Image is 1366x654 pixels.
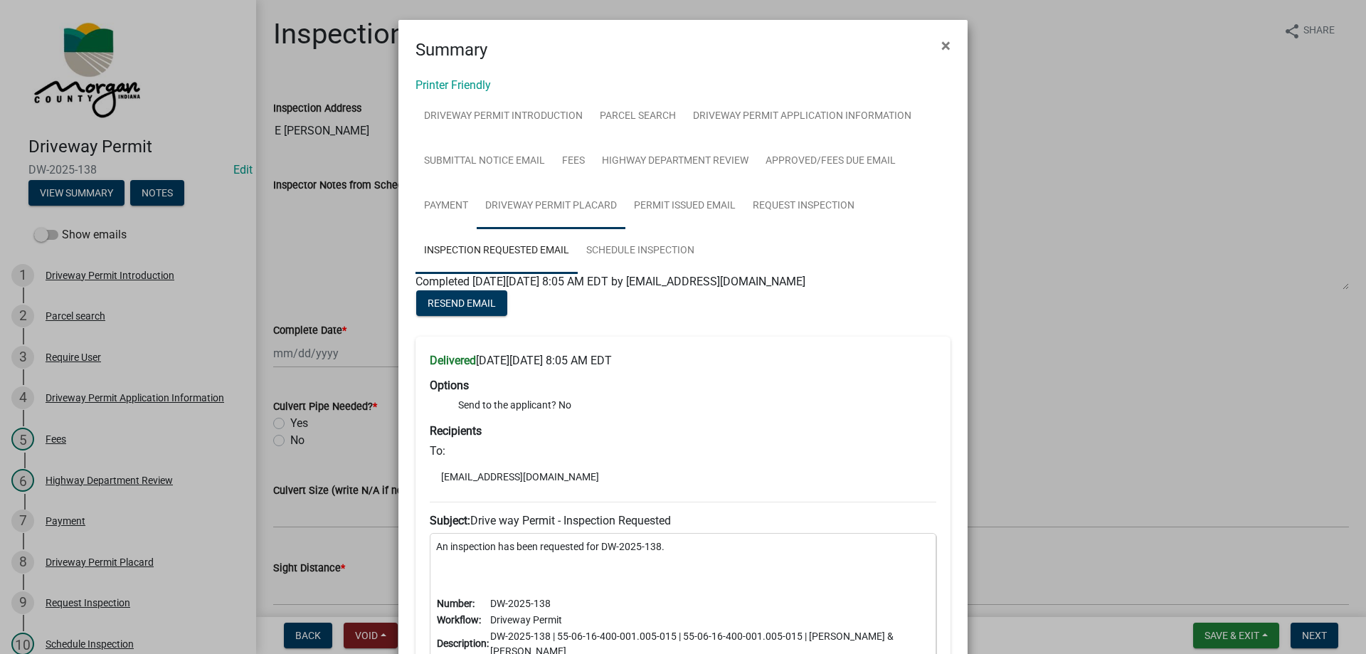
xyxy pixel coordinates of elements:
[684,94,920,139] a: Driveway Permit Application Information
[430,424,482,438] strong: Recipients
[625,184,744,229] a: Permit Issued Email
[416,290,507,316] button: Resend Email
[437,638,489,649] b: Description:
[744,184,863,229] a: Request Inspection
[415,228,578,274] a: Inspection Requested Email
[941,36,951,56] span: ×
[430,514,470,527] strong: Subject:
[415,37,487,63] h4: Summary
[578,228,703,274] a: Schedule Inspection
[430,379,469,392] strong: Options
[489,612,930,628] td: Driveway Permit
[430,444,936,458] h6: To:
[489,596,930,612] td: DW-2025-138
[428,297,496,309] span: Resend Email
[437,614,481,626] b: Workflow:
[436,539,930,554] p: An inspection has been requested for DW-2025-138.
[415,139,554,184] a: Submittal Notice Email
[415,94,591,139] a: Driveway Permit Introduction
[930,26,962,65] button: Close
[415,275,805,288] span: Completed [DATE][DATE] 8:05 AM EDT by [EMAIL_ADDRESS][DOMAIN_NAME]
[430,354,936,367] h6: [DATE][DATE] 8:05 AM EDT
[430,354,476,367] strong: Delivered
[593,139,757,184] a: Highway Department Review
[437,598,475,609] b: Number:
[458,398,936,413] li: Send to the applicant? No
[591,94,684,139] a: Parcel search
[415,184,477,229] a: Payment
[430,514,936,527] h6: Drive way Permit - Inspection Requested
[554,139,593,184] a: Fees
[477,184,625,229] a: Driveway Permit Placard
[757,139,904,184] a: Approved/Fees Due Email
[430,466,936,487] li: [EMAIL_ADDRESS][DOMAIN_NAME]
[415,78,491,92] a: Printer Friendly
